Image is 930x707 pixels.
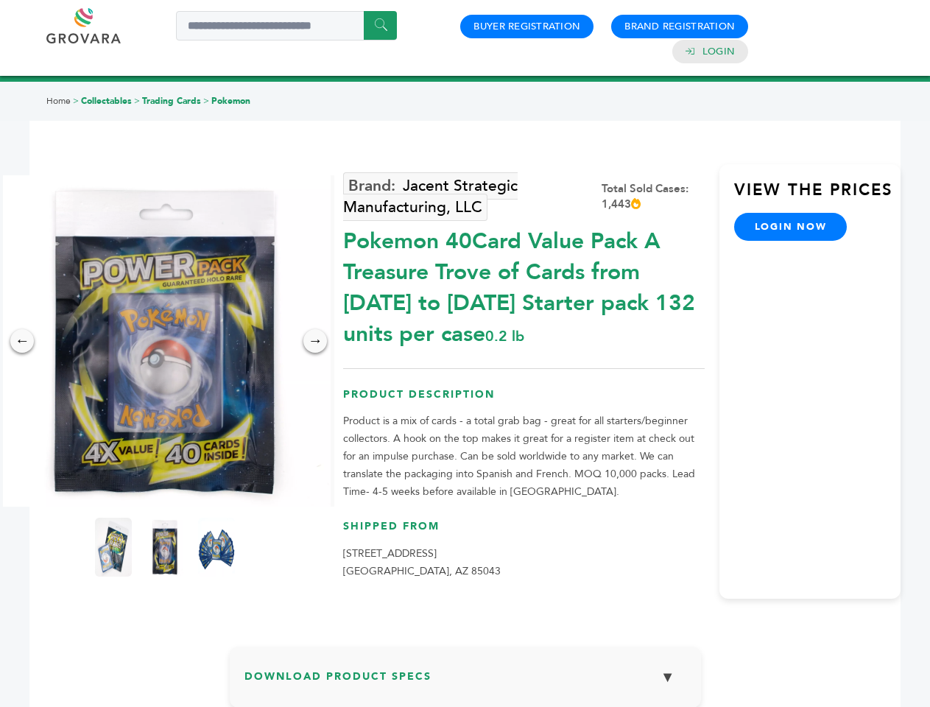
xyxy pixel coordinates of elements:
a: Login [702,45,735,58]
h3: Download Product Specs [244,661,686,704]
a: login now [734,213,848,241]
a: Home [46,95,71,107]
p: [STREET_ADDRESS] [GEOGRAPHIC_DATA], AZ 85043 [343,545,705,580]
a: Buyer Registration [473,20,580,33]
img: Pokemon 40-Card Value Pack – A Treasure Trove of Cards from 1996 to 2024 - Starter pack! 132 unit... [95,518,132,577]
div: Total Sold Cases: 1,443 [602,181,705,212]
input: Search a product or brand... [176,11,397,41]
img: Pokemon 40-Card Value Pack – A Treasure Trove of Cards from 1996 to 2024 - Starter pack! 132 unit... [147,518,183,577]
a: Jacent Strategic Manufacturing, LLC [343,172,518,221]
p: Product is a mix of cards - a total grab bag - great for all starters/beginner collectors. A hook... [343,412,705,501]
img: Pokemon 40-Card Value Pack – A Treasure Trove of Cards from 1996 to 2024 - Starter pack! 132 unit... [198,518,235,577]
h3: Shipped From [343,519,705,545]
div: ← [10,329,34,353]
span: > [73,95,79,107]
span: > [203,95,209,107]
h3: Product Description [343,387,705,413]
div: → [303,329,327,353]
a: Brand Registration [624,20,735,33]
span: 0.2 lb [485,326,524,346]
a: Trading Cards [142,95,201,107]
a: Pokemon [211,95,250,107]
div: Pokemon 40Card Value Pack A Treasure Trove of Cards from [DATE] to [DATE] Starter pack 132 units ... [343,219,705,350]
button: ▼ [649,661,686,693]
h3: View the Prices [734,179,901,213]
span: > [134,95,140,107]
a: Collectables [81,95,132,107]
